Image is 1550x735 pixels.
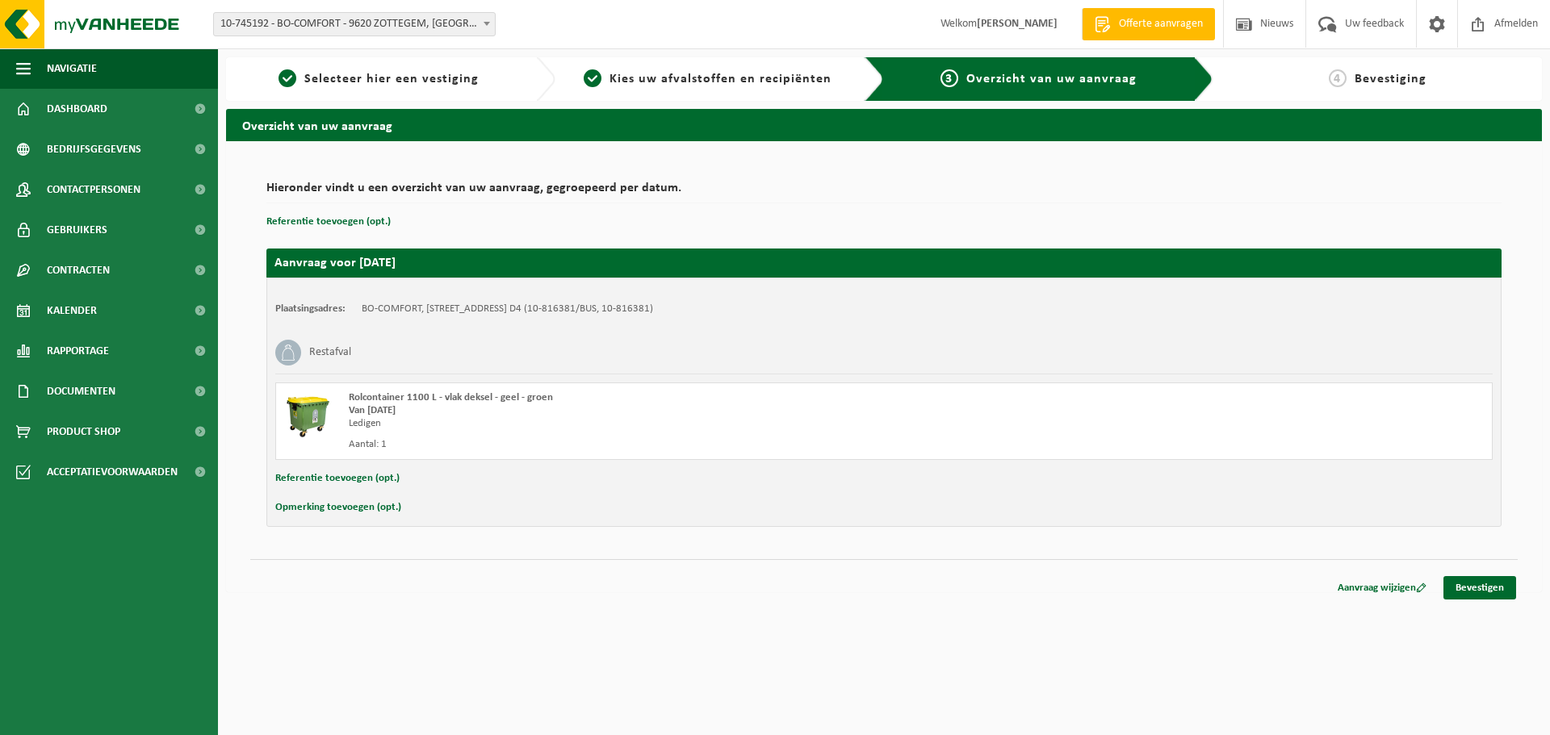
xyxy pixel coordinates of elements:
span: Contactpersonen [47,169,140,210]
span: Overzicht van uw aanvraag [966,73,1137,86]
strong: [PERSON_NAME] [977,18,1058,30]
a: Bevestigen [1443,576,1516,599]
div: Aantal: 1 [349,438,949,451]
span: Acceptatievoorwaarden [47,452,178,492]
span: Gebruikers [47,210,107,250]
strong: Aanvraag voor [DATE] [274,257,396,269]
button: Referentie toevoegen (opt.) [275,468,400,489]
strong: Van [DATE] [349,405,396,416]
span: Bedrijfsgegevens [47,129,141,169]
strong: Plaatsingsadres: [275,303,346,314]
span: 10-745192 - BO-COMFORT - 9620 ZOTTEGEM, LAURENS DE METSSTRAAT 72D4 [214,13,495,35]
span: Selecteer hier een vestiging [304,73,479,86]
span: Documenten [47,371,115,411]
button: Referentie toevoegen (opt.) [266,211,391,232]
span: Kalender [47,290,97,331]
td: BO-COMFORT, [STREET_ADDRESS] D4 (10-816381/BUS, 10-816381) [362,303,653,315]
span: 2 [584,69,601,87]
a: 1Selecteer hier een vestiging [234,69,523,89]
div: Ledigen [349,417,949,430]
span: Navigatie [47,48,97,89]
button: Opmerking toevoegen (opt.) [275,497,401,518]
span: Product Shop [47,411,120,452]
span: Dashboard [47,89,107,129]
h2: Overzicht van uw aanvraag [226,109,1542,140]
span: Bevestiging [1355,73,1426,86]
span: Kies uw afvalstoffen en recipiënten [610,73,832,86]
a: Aanvraag wijzigen [1326,576,1439,599]
h3: Restafval [309,340,351,365]
img: WB-1100-HPE-GN-50.png [284,391,333,440]
span: 10-745192 - BO-COMFORT - 9620 ZOTTEGEM, LAURENS DE METSSTRAAT 72D4 [213,12,496,36]
span: 3 [940,69,958,87]
a: 2Kies uw afvalstoffen en recipiënten [563,69,852,89]
a: Offerte aanvragen [1082,8,1215,40]
span: Offerte aanvragen [1115,16,1207,32]
span: Contracten [47,250,110,290]
h2: Hieronder vindt u een overzicht van uw aanvraag, gegroepeerd per datum. [266,182,1502,203]
span: Rapportage [47,331,109,371]
span: Rolcontainer 1100 L - vlak deksel - geel - groen [349,392,553,403]
span: 4 [1329,69,1347,87]
span: 1 [279,69,296,87]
